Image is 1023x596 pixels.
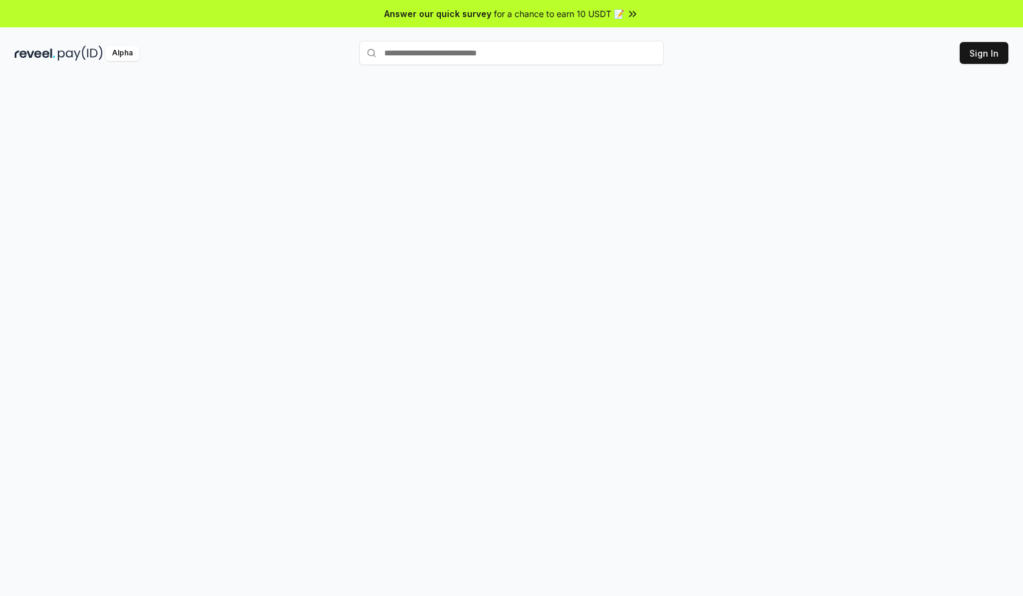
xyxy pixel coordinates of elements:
[960,42,1008,64] button: Sign In
[15,46,55,61] img: reveel_dark
[105,46,139,61] div: Alpha
[494,7,624,20] span: for a chance to earn 10 USDT 📝
[384,7,491,20] span: Answer our quick survey
[58,46,103,61] img: pay_id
